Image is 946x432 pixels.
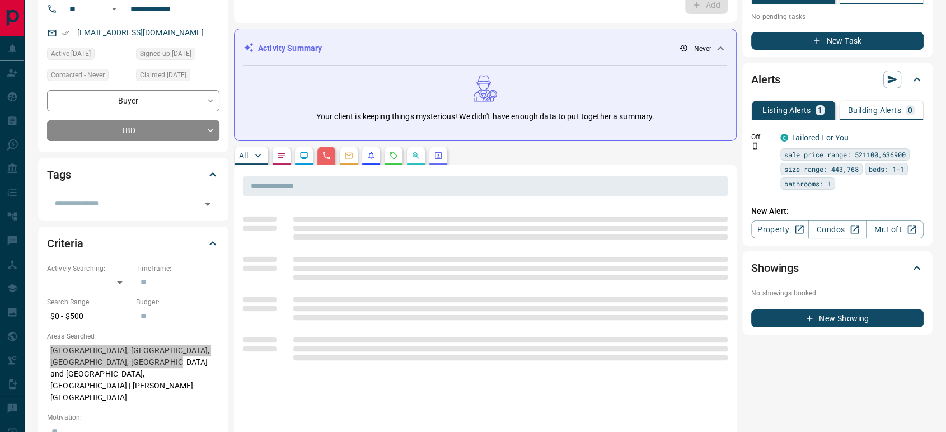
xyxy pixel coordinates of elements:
[136,264,219,274] p: Timeframe:
[908,106,912,114] p: 0
[751,8,924,25] p: No pending tasks
[780,134,788,142] div: condos.ca
[107,2,121,16] button: Open
[47,48,130,63] div: Sat May 04 2024
[136,297,219,307] p: Budget:
[47,331,219,341] p: Areas Searched:
[277,151,286,160] svg: Notes
[389,151,398,160] svg: Requests
[411,151,420,160] svg: Opportunities
[258,43,322,54] p: Activity Summary
[792,133,849,142] a: Tailored For You
[848,106,901,114] p: Building Alerts
[47,120,219,141] div: TBD
[47,341,219,407] p: [GEOGRAPHIC_DATA], [GEOGRAPHIC_DATA], [GEOGRAPHIC_DATA], [GEOGRAPHIC_DATA] and [GEOGRAPHIC_DATA],...
[751,259,799,277] h2: Showings
[434,151,443,160] svg: Agent Actions
[47,230,219,257] div: Criteria
[762,106,811,114] p: Listing Alerts
[751,205,924,217] p: New Alert:
[784,149,906,160] span: sale price range: 521100,636900
[136,69,219,84] div: Thu May 02 2024
[751,255,924,281] div: Showings
[243,38,727,59] div: Activity Summary- Never
[784,163,859,175] span: size range: 443,768
[140,69,186,81] span: Claimed [DATE]
[751,71,780,88] h2: Alerts
[751,142,759,150] svg: Push Notification Only
[47,297,130,307] p: Search Range:
[47,412,219,422] p: Motivation:
[751,132,774,142] p: Off
[322,151,331,160] svg: Calls
[299,151,308,160] svg: Lead Browsing Activity
[51,48,91,59] span: Active [DATE]
[690,44,711,54] p: - Never
[47,166,71,184] h2: Tags
[808,220,866,238] a: Condos
[751,288,924,298] p: No showings booked
[818,106,822,114] p: 1
[47,234,83,252] h2: Criteria
[367,151,376,160] svg: Listing Alerts
[866,220,924,238] a: Mr.Loft
[200,196,216,212] button: Open
[751,309,924,327] button: New Showing
[344,151,353,160] svg: Emails
[751,32,924,50] button: New Task
[751,220,809,238] a: Property
[47,307,130,326] p: $0 - $500
[316,111,654,123] p: Your client is keeping things mysterious! We didn't have enough data to put together a summary.
[77,28,204,37] a: [EMAIL_ADDRESS][DOMAIN_NAME]
[136,48,219,63] div: Thu May 02 2024
[47,161,219,188] div: Tags
[751,66,924,93] div: Alerts
[47,264,130,274] p: Actively Searching:
[869,163,904,175] span: beds: 1-1
[47,90,219,111] div: Buyer
[239,152,248,159] p: All
[140,48,191,59] span: Signed up [DATE]
[784,178,831,189] span: bathrooms: 1
[51,69,105,81] span: Contacted - Never
[62,29,69,37] svg: Email Verified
